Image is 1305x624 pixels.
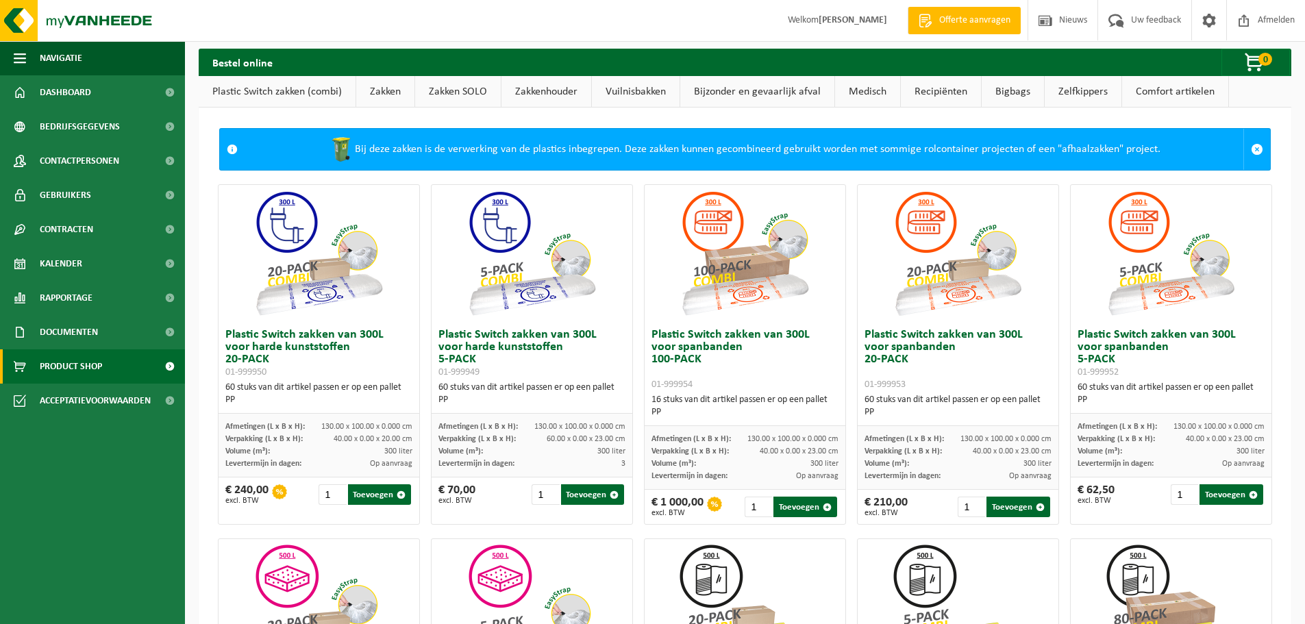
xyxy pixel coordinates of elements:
img: WB-0240-HPE-GN-50.png [327,136,355,163]
span: 01-999952 [1078,367,1119,377]
span: Afmetingen (L x B x H): [438,423,518,431]
span: 300 liter [597,447,625,455]
a: Bigbags [982,76,1044,108]
a: Bijzonder en gevaarlijk afval [680,76,834,108]
span: 40.00 x 0.00 x 23.00 cm [973,447,1052,455]
span: Navigatie [40,41,82,75]
span: 01-999954 [651,379,693,390]
img: 01-999954 [676,185,813,322]
span: 01-999950 [225,367,266,377]
span: Acceptatievoorwaarden [40,384,151,418]
input: 1 [1171,484,1198,505]
span: excl. BTW [225,497,269,505]
span: 300 liter [1023,460,1052,468]
button: Toevoegen [1200,484,1263,505]
span: excl. BTW [1078,497,1115,505]
span: 0 [1258,53,1272,66]
span: Volume (m³): [651,460,696,468]
input: 1 [745,497,772,517]
span: Offerte aanvragen [936,14,1014,27]
span: Afmetingen (L x B x H): [225,423,305,431]
span: excl. BTW [438,497,475,505]
span: Levertermijn in dagen: [438,460,514,468]
span: 40.00 x 0.00 x 23.00 cm [760,447,838,455]
a: Zakken [356,76,414,108]
span: Verpakking (L x B x H): [651,447,729,455]
div: PP [865,406,1052,419]
span: 40.00 x 0.00 x 20.00 cm [334,435,412,443]
span: 01-999949 [438,367,480,377]
h3: Plastic Switch zakken van 300L voor harde kunststoffen 5-PACK [438,329,625,378]
span: Afmetingen (L x B x H): [651,435,731,443]
div: PP [438,394,625,406]
div: PP [1078,394,1265,406]
span: Verpakking (L x B x H): [1078,435,1155,443]
strong: [PERSON_NAME] [819,15,887,25]
input: 1 [958,497,985,517]
span: 130.00 x 100.00 x 0.000 cm [960,435,1052,443]
span: Afmetingen (L x B x H): [865,435,944,443]
span: 130.00 x 100.00 x 0.000 cm [1173,423,1265,431]
div: € 70,00 [438,484,475,505]
span: 130.00 x 100.00 x 0.000 cm [747,435,838,443]
span: 300 liter [810,460,838,468]
span: Gebruikers [40,178,91,212]
span: Rapportage [40,281,92,315]
span: Contactpersonen [40,144,119,178]
span: 3 [621,460,625,468]
span: Contracten [40,212,93,247]
h3: Plastic Switch zakken van 300L voor spanbanden 5-PACK [1078,329,1265,378]
span: Product Shop [40,349,102,384]
span: Verpakking (L x B x H): [225,435,303,443]
a: Zakkenhouder [501,76,591,108]
span: Volume (m³): [438,447,483,455]
span: Op aanvraag [1009,472,1052,480]
a: Zelfkippers [1045,76,1121,108]
span: 60.00 x 0.00 x 23.00 cm [547,435,625,443]
button: Toevoegen [561,484,625,505]
span: Verpakking (L x B x H): [438,435,516,443]
a: Vuilnisbakken [592,76,680,108]
a: Comfort artikelen [1122,76,1228,108]
div: 16 stuks van dit artikel passen er op een pallet [651,394,838,419]
h2: Bestel online [199,49,286,75]
div: € 62,50 [1078,484,1115,505]
div: € 1 000,00 [651,497,704,517]
button: Toevoegen [773,497,837,517]
span: Levertermijn in dagen: [865,472,941,480]
button: Toevoegen [986,497,1050,517]
span: Volume (m³): [865,460,909,468]
img: 01-999952 [1102,185,1239,322]
span: Levertermijn in dagen: [225,460,301,468]
input: 1 [319,484,346,505]
span: Levertermijn in dagen: [1078,460,1154,468]
a: Plastic Switch zakken (combi) [199,76,356,108]
a: Recipiënten [901,76,981,108]
div: € 240,00 [225,484,269,505]
span: excl. BTW [865,509,908,517]
span: 300 liter [1236,447,1265,455]
a: Medisch [835,76,900,108]
span: Verpakking (L x B x H): [865,447,942,455]
div: 60 stuks van dit artikel passen er op een pallet [438,382,625,406]
span: Afmetingen (L x B x H): [1078,423,1157,431]
img: 01-999949 [463,185,600,322]
span: 130.00 x 100.00 x 0.000 cm [321,423,412,431]
a: Zakken SOLO [415,76,501,108]
div: Bij deze zakken is de verwerking van de plastics inbegrepen. Deze zakken kunnen gecombineerd gebr... [245,129,1243,170]
span: Dashboard [40,75,91,110]
input: 1 [532,484,559,505]
div: 60 stuks van dit artikel passen er op een pallet [225,382,412,406]
h3: Plastic Switch zakken van 300L voor spanbanden 20-PACK [865,329,1052,390]
span: Volume (m³): [1078,447,1122,455]
img: 01-999950 [250,185,387,322]
h3: Plastic Switch zakken van 300L voor spanbanden 100-PACK [651,329,838,390]
button: 0 [1221,49,1290,76]
img: 01-999953 [889,185,1026,322]
div: 60 stuks van dit artikel passen er op een pallet [1078,382,1265,406]
span: Op aanvraag [370,460,412,468]
span: 130.00 x 100.00 x 0.000 cm [534,423,625,431]
span: 01-999953 [865,379,906,390]
a: Sluit melding [1243,129,1270,170]
span: Op aanvraag [796,472,838,480]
